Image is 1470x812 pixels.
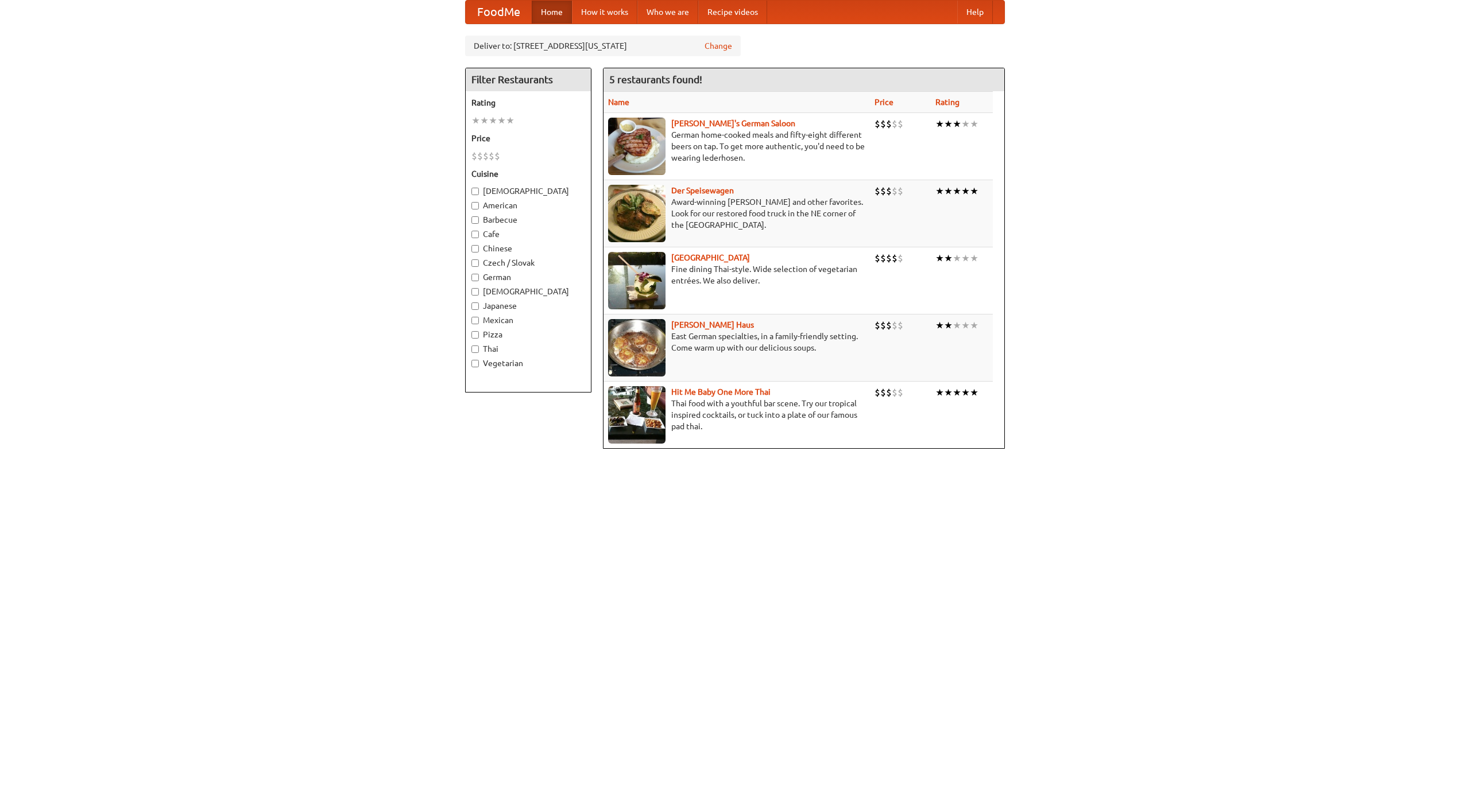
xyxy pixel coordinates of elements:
h5: Cuisine [471,168,585,180]
li: $ [880,386,886,399]
label: Czech / Slovak [471,257,585,269]
li: ★ [953,319,961,332]
li: $ [892,252,898,265]
li: ★ [970,185,978,197]
a: [GEOGRAPHIC_DATA] [671,253,750,262]
li: $ [875,185,880,197]
input: Czech / Slovak [471,259,479,267]
img: satay.jpg [608,252,666,309]
label: Thai [471,343,585,355]
a: Rating [935,98,960,107]
input: Cafe [471,231,479,238]
input: [DEMOGRAPHIC_DATA] [471,188,479,195]
li: ★ [953,118,961,130]
div: Deliver to: [STREET_ADDRESS][US_STATE] [465,36,741,56]
label: Mexican [471,314,585,326]
li: $ [875,118,880,130]
label: Cafe [471,228,585,240]
label: [DEMOGRAPHIC_DATA] [471,185,585,197]
li: ★ [935,252,944,265]
input: Japanese [471,302,479,310]
li: ★ [935,319,944,332]
input: Chinese [471,245,479,252]
li: ★ [970,386,978,399]
li: $ [880,118,886,130]
label: Barbecue [471,214,585,226]
input: Vegetarian [471,360,479,367]
li: $ [898,252,903,265]
input: Thai [471,345,479,353]
input: German [471,274,479,281]
li: ★ [497,114,506,127]
input: Pizza [471,331,479,339]
li: ★ [944,386,953,399]
label: Vegetarian [471,358,585,369]
a: [PERSON_NAME]'s German Saloon [671,119,795,128]
li: $ [886,319,892,332]
a: FoodMe [466,1,532,24]
a: Change [705,40,732,52]
p: Award-winning [PERSON_NAME] and other favorites. Look for our restored food truck in the NE corne... [608,196,865,231]
li: ★ [489,114,497,127]
li: $ [898,185,903,197]
li: $ [494,150,500,162]
a: Name [608,98,629,107]
a: Help [957,1,993,24]
li: ★ [944,118,953,130]
li: ★ [935,185,944,197]
li: $ [875,319,880,332]
a: Recipe videos [698,1,767,24]
li: $ [880,185,886,197]
li: $ [892,386,898,399]
li: $ [886,185,892,197]
a: Home [532,1,572,24]
a: Der Speisewagen [671,186,734,195]
h5: Rating [471,97,585,108]
a: Price [875,98,893,107]
li: $ [880,319,886,332]
li: ★ [970,118,978,130]
li: ★ [471,114,480,127]
li: ★ [961,319,970,332]
a: Hit Me Baby One More Thai [671,387,771,397]
li: $ [875,386,880,399]
li: $ [892,118,898,130]
h5: Price [471,133,585,144]
input: Barbecue [471,216,479,224]
li: ★ [953,252,961,265]
img: kohlhaus.jpg [608,319,666,376]
label: Pizza [471,329,585,340]
li: ★ [970,319,978,332]
h4: Filter Restaurants [466,68,591,91]
li: $ [880,252,886,265]
li: $ [898,118,903,130]
li: $ [892,319,898,332]
li: ★ [480,114,489,127]
li: ★ [944,252,953,265]
p: German home-cooked meals and fifty-eight different beers on tap. To get more authentic, you'd nee... [608,129,865,164]
li: ★ [935,118,944,130]
img: esthers.jpg [608,118,666,175]
img: speisewagen.jpg [608,185,666,242]
label: Chinese [471,243,585,254]
li: ★ [961,185,970,197]
input: [DEMOGRAPHIC_DATA] [471,288,479,296]
li: $ [898,386,903,399]
li: ★ [961,386,970,399]
li: ★ [970,252,978,265]
input: American [471,202,479,209]
li: $ [898,319,903,332]
li: $ [477,150,483,162]
a: [PERSON_NAME] Haus [671,320,754,329]
li: ★ [961,252,970,265]
input: Mexican [471,317,479,324]
li: ★ [961,118,970,130]
label: [DEMOGRAPHIC_DATA] [471,286,585,297]
a: Who we are [637,1,698,24]
li: ★ [935,386,944,399]
li: $ [886,252,892,265]
a: How it works [572,1,637,24]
